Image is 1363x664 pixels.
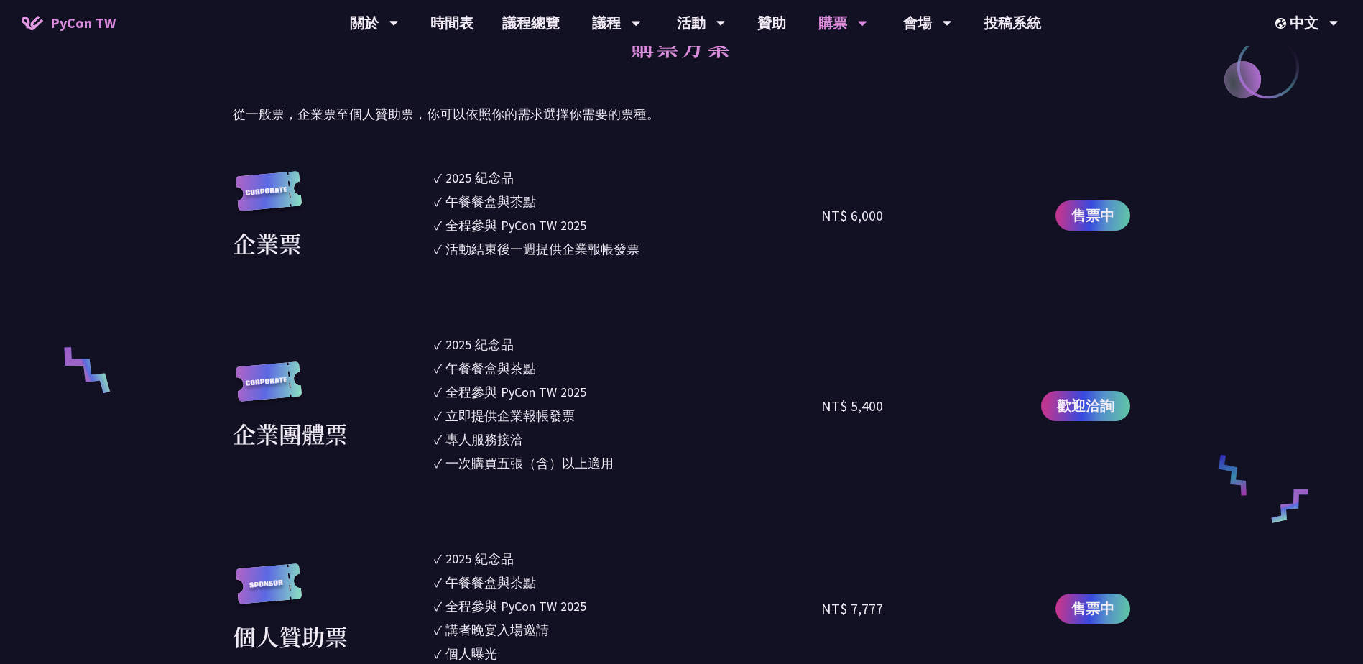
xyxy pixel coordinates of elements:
div: 企業團體票 [233,416,348,451]
li: ✓ [434,239,822,259]
li: ✓ [434,406,822,425]
img: sponsor.43e6a3a.svg [233,563,305,619]
a: PyCon TW [7,5,130,41]
div: 全程參與 PyCon TW 2025 [445,382,586,402]
div: NT$ 5,400 [821,395,883,417]
li: ✓ [434,192,822,211]
li: ✓ [434,644,822,663]
li: ✓ [434,216,822,235]
div: 全程參與 PyCon TW 2025 [445,216,586,235]
h2: 購票方案 [233,17,1130,96]
li: ✓ [434,335,822,354]
span: 售票中 [1071,205,1114,226]
div: 2025 紀念品 [445,549,514,568]
img: corporate.a587c14.svg [233,361,305,417]
li: ✓ [434,430,822,449]
div: 一次購買五張（含）以上適用 [445,453,614,473]
img: Locale Icon [1275,18,1290,29]
li: ✓ [434,573,822,592]
span: 歡迎洽詢 [1057,395,1114,417]
div: 午餐餐盒與茶點 [445,192,536,211]
li: ✓ [434,596,822,616]
div: 個人曝光 [445,644,497,663]
div: 企業票 [233,226,302,260]
div: 午餐餐盒與茶點 [445,573,536,592]
img: Home icon of PyCon TW 2025 [22,16,43,30]
p: 從一般票，企業票至個人贊助票，你可以依照你的需求選擇你需要的票種。 [233,103,1130,125]
li: ✓ [434,359,822,378]
div: 個人贊助票 [233,619,348,653]
div: 2025 紀念品 [445,168,514,188]
div: NT$ 7,777 [821,598,883,619]
a: 售票中 [1055,594,1130,624]
li: ✓ [434,453,822,473]
li: ✓ [434,168,822,188]
a: 歡迎洽詢 [1041,391,1130,421]
li: ✓ [434,382,822,402]
div: 立即提供企業報帳發票 [445,406,575,425]
div: 午餐餐盒與茶點 [445,359,536,378]
span: PyCon TW [50,12,116,34]
div: 全程參與 PyCon TW 2025 [445,596,586,616]
li: ✓ [434,549,822,568]
span: 售票中 [1071,598,1114,619]
li: ✓ [434,620,822,640]
a: 售票中 [1055,200,1130,231]
div: 專人服務接洽 [445,430,523,449]
img: corporate.a587c14.svg [233,171,305,226]
div: NT$ 6,000 [821,205,883,226]
div: 2025 紀念品 [445,335,514,354]
div: 活動結束後一週提供企業報帳發票 [445,239,639,259]
div: 講者晚宴入場邀請 [445,620,549,640]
